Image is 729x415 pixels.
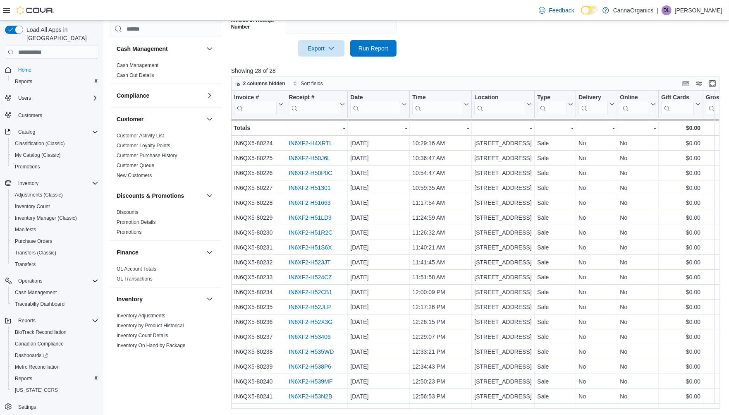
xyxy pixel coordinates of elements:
a: IN6XF2-H538P6 [289,363,331,370]
span: Customer Purchase History [117,152,177,159]
span: Run Report [359,44,388,53]
button: [US_STATE] CCRS [8,384,102,396]
p: | [657,5,658,15]
div: Receipt # URL [289,94,338,115]
span: Adjustments (Classic) [15,192,63,198]
span: Customer Queue [117,162,154,169]
img: Cova [17,6,54,14]
h3: Compliance [117,91,149,100]
div: Type [537,94,566,102]
button: Invoice # [234,94,283,115]
span: Settings [18,404,36,410]
div: [DATE] [350,198,407,208]
div: [STREET_ADDRESS] [474,183,532,193]
div: $0.00 [661,228,700,237]
a: Home [15,65,35,75]
span: Metrc Reconciliation [15,364,60,370]
button: Sort fields [289,79,326,89]
div: Time [412,94,462,115]
span: Inventory Manager (Classic) [12,213,98,223]
div: Delivery [578,94,608,115]
span: Feedback [549,6,574,14]
div: No [578,138,614,148]
a: Inventory Manager (Classic) [12,213,80,223]
a: Inventory Count Details [117,333,168,338]
button: Home [2,64,102,76]
div: 10:59:35 AM [412,183,469,193]
button: Online [620,94,656,115]
button: Enter fullscreen [707,79,717,89]
div: Sale [537,138,573,148]
button: Date [350,94,407,115]
a: Cash Out Details [117,72,154,78]
span: Promotions [15,163,40,170]
a: Manifests [12,225,39,235]
span: Traceabilty Dashboard [15,301,65,307]
div: 11:24:59 AM [412,213,469,223]
div: $0.00 [661,213,700,223]
button: Canadian Compliance [8,338,102,350]
span: Traceabilty Dashboard [12,299,98,309]
div: IN6QX5-80231 [234,242,283,252]
button: Inventory Count [8,201,102,212]
span: Promotions [12,162,98,172]
div: - [578,123,614,133]
a: Customer Activity List [117,133,164,139]
div: IN6QX5-80230 [234,228,283,237]
div: $0.00 [661,168,700,178]
a: Promotions [12,162,43,172]
div: No [578,153,614,163]
p: CannaOrganics [613,5,653,15]
button: Operations [15,276,46,286]
button: Finance [205,247,215,257]
button: Reports [2,315,102,326]
div: [STREET_ADDRESS] [474,198,532,208]
a: Transfers (Classic) [12,248,60,258]
div: IN6QX5-80224 [234,138,283,148]
a: Purchase Orders [12,236,56,246]
span: My Catalog (Classic) [12,150,98,160]
div: Cash Management [110,60,221,84]
a: Inventory On Hand by Package [117,343,186,348]
div: Debra Lambert [662,5,672,15]
div: No [578,228,614,237]
div: Delivery [578,94,608,102]
button: Customer [117,115,203,123]
button: Customers [2,109,102,121]
span: Cash Management [12,288,98,297]
span: Reports [12,77,98,86]
button: Users [15,93,34,103]
button: Inventory Manager (Classic) [8,212,102,224]
a: Reports [12,77,36,86]
div: Gift Cards [661,94,694,102]
span: Home [18,67,31,73]
span: Reports [18,317,36,324]
a: IN6XF2-H53406 [289,333,330,340]
div: [STREET_ADDRESS] [474,213,532,223]
a: IN6XF2-H539MF [289,378,332,385]
div: - [289,123,345,133]
a: IN6XF2-H51LD9 [289,214,332,221]
div: - [350,123,407,133]
a: Discounts [117,209,139,215]
span: Transfers (Classic) [12,248,98,258]
a: IN6XF2-H52X3G [289,319,332,325]
div: $0.00 [661,138,700,148]
div: $0.00 [661,123,700,133]
button: Time [412,94,469,115]
a: IN6XF2-H53N2B [289,393,332,400]
div: No [620,213,656,223]
div: [DATE] [350,228,407,237]
button: Operations [2,275,102,287]
a: BioTrack Reconciliation [12,327,70,337]
a: Settings [15,402,39,412]
span: Operations [18,278,43,284]
div: Receipt # [289,94,338,102]
div: $0.00 [661,198,700,208]
div: 10:54:47 AM [412,168,469,178]
div: IN6QX5-80229 [234,213,283,223]
div: No [620,183,656,193]
button: Receipt # [289,94,345,115]
a: IN6XF2-H53SJ1 [289,408,331,415]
